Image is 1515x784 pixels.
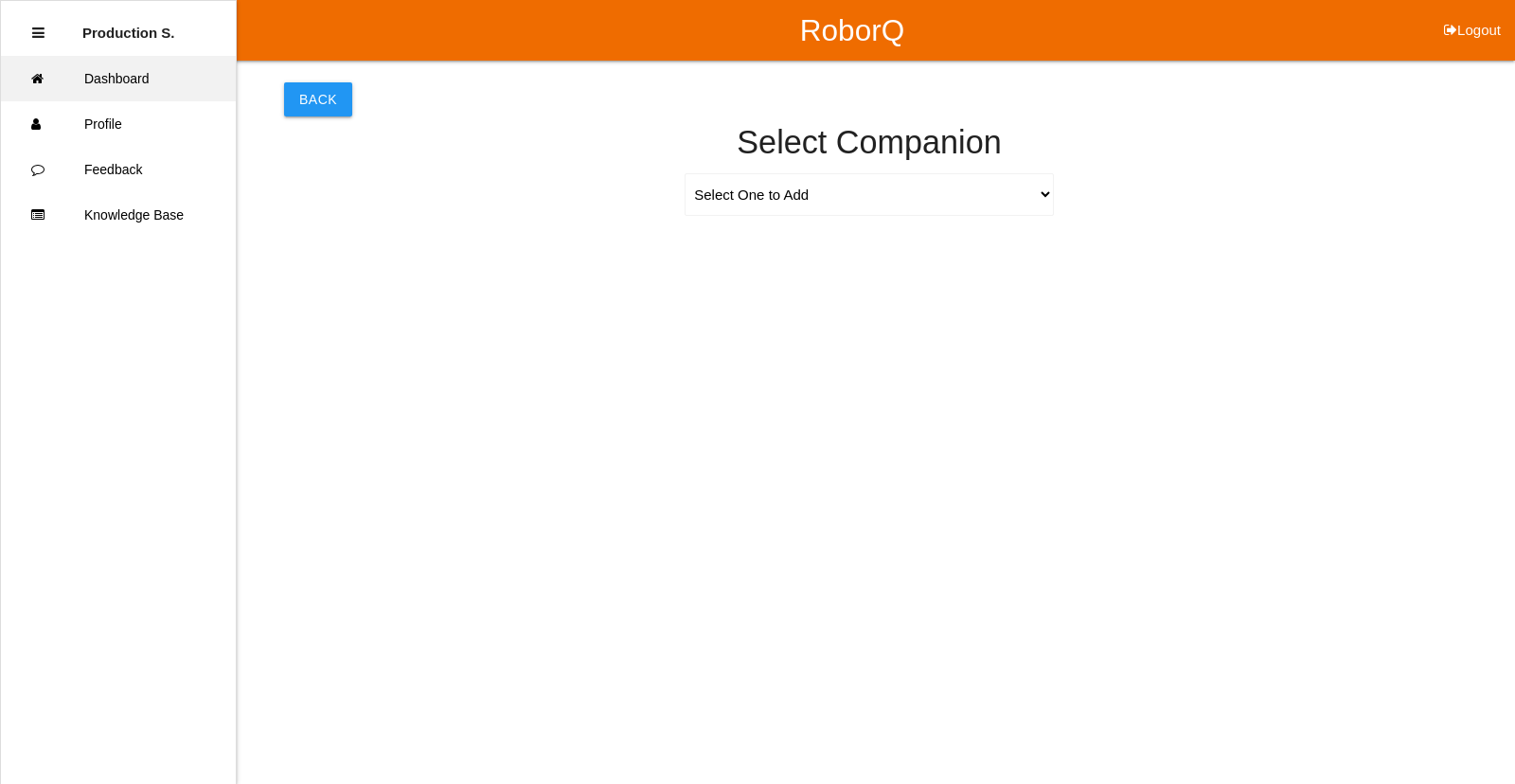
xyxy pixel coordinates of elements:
[1,56,236,101] a: Dashboard
[32,10,45,56] div: Close
[1,101,236,147] a: Profile
[1,147,236,192] a: Feedback
[1,192,236,238] a: Knowledge Base
[284,125,1454,161] h4: Select Companion
[284,82,352,116] button: Back
[82,10,175,41] p: Production Shifts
